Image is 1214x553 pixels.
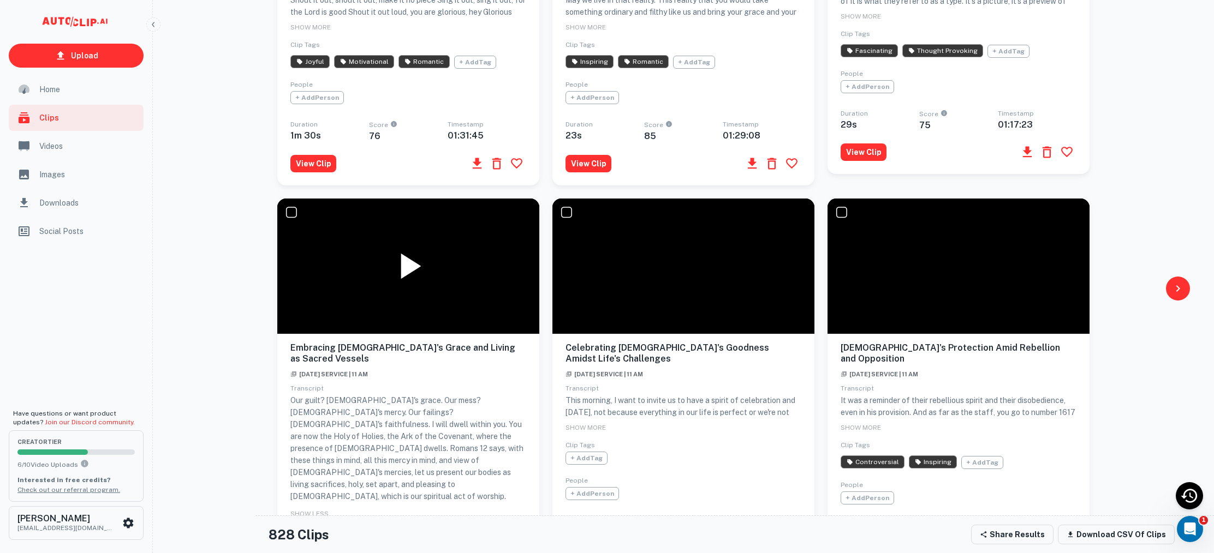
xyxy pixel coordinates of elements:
[334,55,394,68] span: AI has identified this clip as Motivational
[566,394,801,514] p: This morning, I want to invite us to have a spirit of celebration and [DATE], not because everyth...
[13,410,135,426] span: Have questions or want product updates?
[290,81,313,88] span: People
[998,119,1076,130] h6: 01:17:23
[9,76,144,103] a: Home
[80,459,89,468] svg: You can upload 10 videos per month on the creator tier. Upgrade to upload more.
[39,140,137,152] span: Videos
[17,523,116,533] p: [EMAIL_ADDRESS][DOMAIN_NAME]
[841,342,1076,365] h6: [DEMOGRAPHIC_DATA]'s Protection Amid Rebellion and Opposition
[17,514,116,523] h6: [PERSON_NAME]
[987,45,1029,58] span: + Add Tag
[290,510,329,518] span: SHOW LESS
[566,121,593,128] span: Duration
[841,110,868,117] span: Duration
[919,120,998,130] h6: 75
[388,122,397,131] div: An AI-calculated score on a clip's engagement potential, scored from 0 to 100.
[566,23,606,31] span: SHOW MORE
[269,525,329,544] h4: 828 Clips
[290,23,331,31] span: SHOW MORE
[566,155,611,172] button: View Clip
[39,112,137,124] span: Clips
[9,506,144,540] button: [PERSON_NAME][EMAIL_ADDRESS][DOMAIN_NAME]
[1199,516,1208,525] span: 1
[290,41,320,49] span: Clip Tags
[39,225,137,237] span: Social Posts
[290,394,526,502] p: Our guilt? [DEMOGRAPHIC_DATA]'s grace. Our mess? [DEMOGRAPHIC_DATA]'s mercy. Our failings? [DEMOG...
[9,190,144,216] a: Downloads
[919,111,998,120] span: Score
[841,481,863,489] span: People
[566,342,801,365] h6: Celebrating [DEMOGRAPHIC_DATA]'s Goodness Amidst Life's Challenges
[9,105,144,131] a: Clips
[1177,516,1203,542] iframe: Intercom live chat
[290,384,324,392] span: Transcript
[369,122,448,131] span: Score
[9,218,144,244] a: Social Posts
[9,161,144,188] a: Images
[618,55,669,68] span: AI has identified this clip as Romantic
[290,368,368,378] a: [DATE] Service | 11 AM
[841,143,886,161] button: View Clip
[566,424,606,431] span: SHOW MORE
[566,452,608,465] span: + Add Tag
[71,50,98,62] p: Upload
[566,81,588,88] span: People
[566,41,595,49] span: Clip Tags
[841,368,918,378] a: [DATE] Service | 11 AM
[644,131,723,141] h6: 85
[723,121,759,128] span: Timestamp
[841,30,870,38] span: Clip Tags
[448,121,484,128] span: Timestamp
[566,130,644,141] h6: 23 s
[17,459,135,470] p: 6 / 10 Video Uploads
[290,155,336,172] button: View Clip
[454,56,496,69] span: + Add Tag
[841,491,894,504] span: + Add Person
[644,122,723,131] span: Score
[17,475,135,485] p: Interested in free credits?
[961,456,1003,469] span: + Add Tag
[290,342,526,365] h6: Embracing [DEMOGRAPHIC_DATA]'s Grace and Living as Sacred Vessels
[841,441,870,449] span: Clip Tags
[1176,482,1203,509] div: Recent Activity
[369,131,448,141] h6: 76
[938,111,948,120] div: An AI-calculated score on a clip's engagement potential, scored from 0 to 100.
[290,371,368,377] span: [DATE] Service | 11 AM
[9,133,144,159] a: Videos
[841,119,919,130] h6: 29 s
[448,130,526,141] h6: 01:31:45
[673,56,715,69] span: + Add Tag
[841,424,881,431] span: SHOW MORE
[9,430,144,501] button: creatorTier6/10Video UploadsYou can upload 10 videos per month on the creator tier. Upgrade to up...
[566,384,599,392] span: Transcript
[998,110,1034,117] span: Timestamp
[841,371,918,377] span: [DATE] Service | 11 AM
[398,55,449,68] span: AI has identified this clip as Romantic
[841,13,881,20] span: SHOW MORE
[841,384,874,392] span: Transcript
[909,455,957,468] span: AI has identified this clip as Inspiring
[290,130,369,141] h6: 1m 30 s
[902,44,983,57] span: AI has identified this clip as Thought Provoking
[39,197,137,209] span: Downloads
[566,477,588,484] span: People
[17,486,120,494] a: Check out our referral program.
[290,55,330,68] span: AI has identified this clip as Joyful
[1058,525,1175,544] button: Download CSV of clips
[971,525,1054,544] button: Share Results
[39,83,137,95] span: Home
[841,44,898,57] span: AI has identified this clip as Fascinating
[841,70,863,77] span: People
[17,439,135,445] span: creator Tier
[566,55,614,68] span: AI has identified this clip as Inspiring
[841,80,894,93] span: + Add Person
[566,487,619,500] span: + Add Person
[566,368,643,378] a: [DATE] Service | 11 AM
[45,418,135,426] a: Join our Discord community.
